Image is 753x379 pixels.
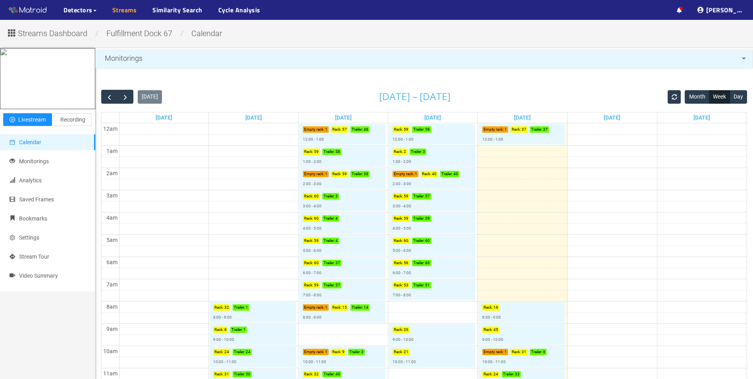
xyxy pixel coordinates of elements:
[19,177,42,184] span: Analytics
[352,171,363,177] p: Trailer :
[213,336,234,343] p: 9:00 - 10:00
[214,327,223,333] p: Rack :
[505,126,507,133] p: 1
[325,304,327,311] p: 1
[422,171,431,177] p: Rack :
[482,359,506,365] p: 10:00 - 11:00
[304,371,313,377] p: Rack :
[522,349,526,355] p: 31
[303,292,322,298] p: 7:00 - 8:00
[425,126,430,133] p: 59
[393,225,411,232] p: 4:00 - 5:00
[493,371,498,377] p: 24
[483,327,493,333] p: Rack :
[105,325,119,333] div: 9am
[138,90,162,104] button: [DATE]
[105,54,143,62] span: Monitorings
[324,238,335,244] p: Trailer :
[304,171,324,177] p: Empty rack :
[0,49,7,108] img: 68c2fd0e468790ed17a5790e_full.jpg
[342,349,345,355] p: 9
[314,215,319,222] p: 60
[335,238,338,244] p: 4
[453,171,458,177] p: 40
[483,371,493,377] p: Rack :
[214,304,223,311] p: Rack :
[332,126,341,133] p: Rack :
[692,112,712,123] a: Go to September 13, 2025
[178,29,185,38] span: /
[342,126,347,133] p: 57
[425,215,430,222] p: 59
[224,327,227,333] p: 8
[393,270,411,276] p: 6:00 - 7:00
[482,314,501,321] p: 8:00 - 9:00
[304,304,324,311] p: Empty rack :
[404,349,408,355] p: 21
[325,171,327,177] p: 1
[483,126,504,133] p: Empty rack :
[379,91,451,102] h2: [DATE] – [DATE]
[503,371,514,377] p: Trailer :
[413,215,424,222] p: Trailer :
[404,327,408,333] p: 26
[394,126,403,133] p: Rack :
[314,371,319,377] p: 32
[95,50,753,66] div: Monitorings
[483,349,504,355] p: Empty rack :
[352,304,363,311] p: Trailer :
[393,336,414,343] p: 9:00 - 10:00
[393,359,416,365] p: 10:00 - 11:00
[214,371,223,377] p: Rack :
[332,349,341,355] p: Rack :
[303,314,322,321] p: 8:00 - 9:00
[411,149,422,155] p: Trailer :
[342,171,347,177] p: 59
[394,171,414,177] p: Empty rack :
[303,248,322,254] p: 5:00 - 6:00
[404,193,408,199] p: 59
[19,273,58,279] span: Video Summary
[105,213,119,222] div: 4am
[324,282,335,288] p: Trailer :
[512,126,521,133] p: Rack :
[394,349,403,355] p: Rack :
[213,359,237,365] p: 10:00 - 11:00
[117,90,133,104] button: Next Week
[482,336,503,343] p: 9:00 - 10:00
[441,171,453,177] p: Trailer :
[730,90,747,104] button: Day
[246,304,248,311] p: 1
[709,90,730,104] button: Week
[105,147,119,155] div: 1am
[325,349,327,355] p: 1
[335,215,338,222] p: 4
[303,203,322,209] p: 3:00 - 4:00
[394,149,403,155] p: Rack :
[154,112,174,123] a: Go to September 7, 2025
[60,115,85,124] span: Recording
[105,191,119,200] div: 3am
[224,349,229,355] p: 24
[404,238,408,244] p: 60
[105,280,119,289] div: 7am
[394,238,403,244] p: Rack :
[505,349,507,355] p: 1
[394,282,403,288] p: Rack :
[324,193,335,199] p: Trailer :
[314,238,319,244] p: 59
[512,349,521,355] p: Rack :
[394,193,403,199] p: Rack :
[214,349,223,355] p: Rack :
[231,327,243,333] p: Trailer :
[364,304,368,311] p: 14
[10,139,15,145] span: calendar
[304,260,313,266] p: Rack :
[361,349,364,355] p: 3
[19,215,47,222] span: Bookmarks
[543,349,545,355] p: 8
[112,5,137,15] a: Streams
[335,149,340,155] p: 58
[423,112,443,123] a: Go to September 10, 2025
[404,215,408,222] p: 59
